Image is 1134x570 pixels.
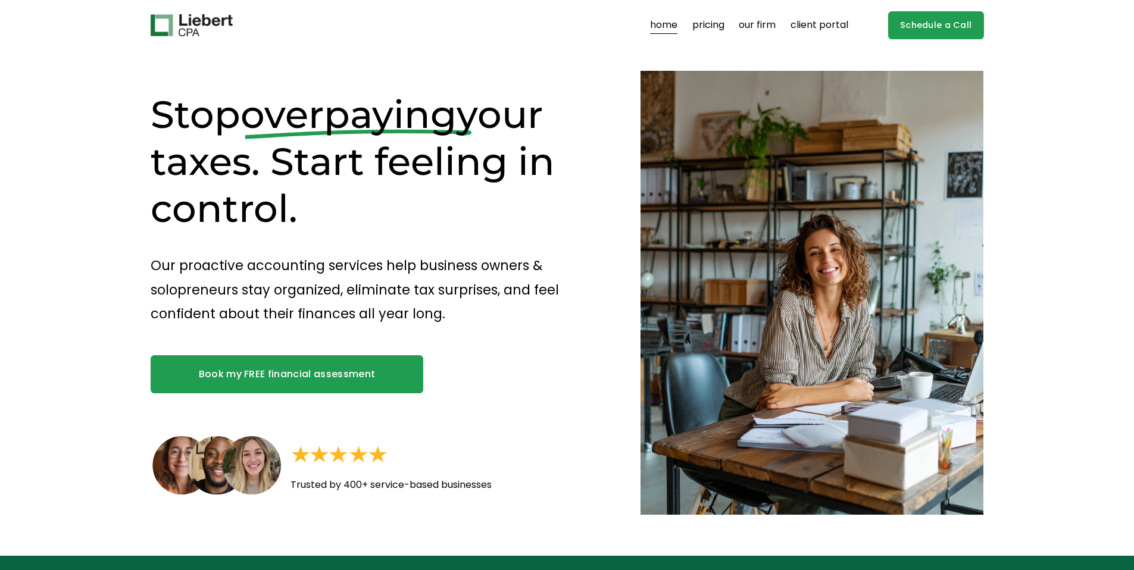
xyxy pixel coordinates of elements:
[888,11,984,39] a: Schedule a Call
[692,16,724,35] a: pricing
[290,477,564,494] p: Trusted by 400+ service-based businesses
[240,91,457,137] span: overpaying
[151,253,599,325] p: Our proactive accounting services help business owners & solopreneurs stay organized, eliminate t...
[650,16,677,35] a: home
[739,16,776,35] a: our firm
[151,14,233,37] img: Liebert CPA
[791,16,848,35] a: client portal
[151,355,424,393] a: Book my FREE financial assessment
[151,91,599,232] h1: Stop your taxes. Start feeling in control.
